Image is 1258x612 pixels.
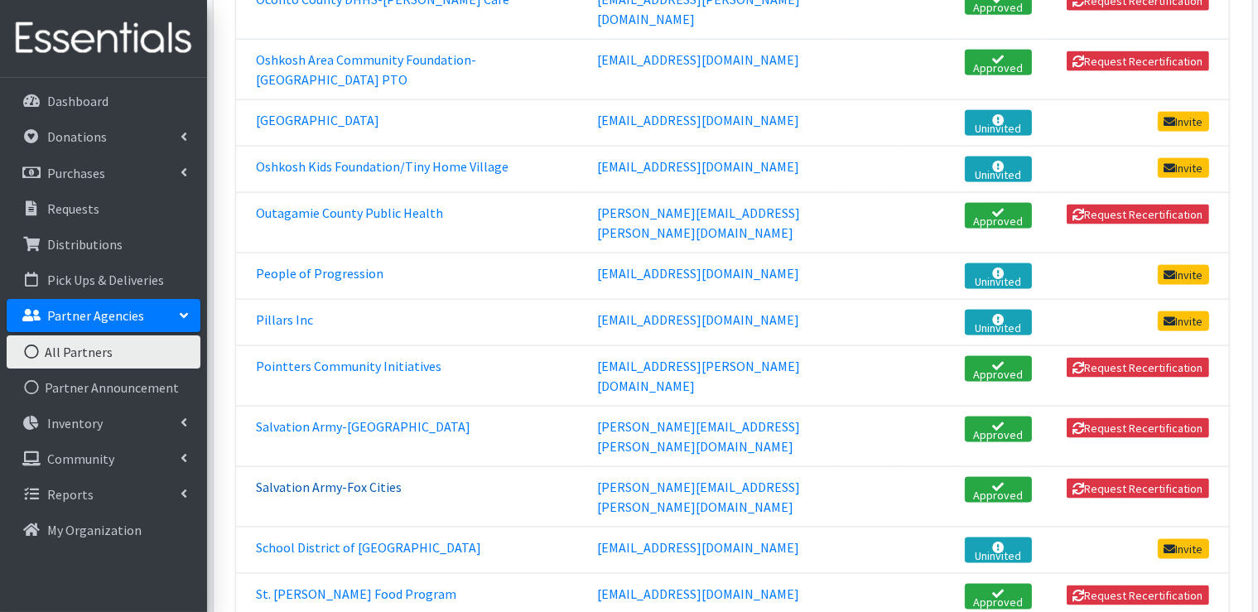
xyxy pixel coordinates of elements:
a: Approved [965,584,1032,610]
button: Request Recertification [1067,418,1209,438]
a: Partner Agencies [7,299,200,332]
a: Community [7,442,200,475]
p: Community [47,451,114,467]
a: [EMAIL_ADDRESS][DOMAIN_NAME] [597,51,799,68]
p: Dashboard [47,93,108,109]
a: Partner Announcement [7,371,200,404]
button: Request Recertification [1067,51,1209,71]
a: My Organization [7,513,200,547]
a: Donations [7,120,200,153]
button: Request Recertification [1067,358,1209,378]
img: HumanEssentials [7,11,200,66]
a: Invite [1158,265,1209,285]
a: Uninvited [965,157,1032,182]
a: Dashboard [7,84,200,118]
a: [EMAIL_ADDRESS][PERSON_NAME][DOMAIN_NAME] [597,358,800,394]
a: Uninvited [965,310,1032,335]
a: Pick Ups & Deliveries [7,263,200,296]
a: Invite [1158,158,1209,178]
p: Donations [47,128,107,145]
a: Pointters Community Initiatives [256,358,441,374]
a: [PERSON_NAME][EMAIL_ADDRESS][PERSON_NAME][DOMAIN_NAME] [597,418,800,455]
a: [PERSON_NAME][EMAIL_ADDRESS][PERSON_NAME][DOMAIN_NAME] [597,205,800,241]
p: Purchases [47,165,105,181]
a: People of Progression [256,265,383,282]
a: Approved [965,356,1032,382]
a: All Partners [7,335,200,369]
a: [PERSON_NAME][EMAIL_ADDRESS][PERSON_NAME][DOMAIN_NAME] [597,479,800,515]
a: Oshkosh Area Community Foundation-[GEOGRAPHIC_DATA] PTO [256,51,476,88]
a: Approved [965,203,1032,229]
button: Request Recertification [1067,585,1209,605]
a: [EMAIL_ADDRESS][DOMAIN_NAME] [597,158,799,175]
a: Uninvited [965,110,1032,136]
a: Purchases [7,157,200,190]
a: Salvation Army-[GEOGRAPHIC_DATA] [256,418,470,435]
a: Reports [7,478,200,511]
a: Approved [965,417,1032,442]
a: Oshkosh Kids Foundation/Tiny Home Village [256,158,509,175]
a: Approved [965,477,1032,503]
button: Request Recertification [1067,205,1209,224]
p: Distributions [47,236,123,253]
a: Approved [965,50,1032,75]
p: Requests [47,200,99,217]
a: Salvation Army-Fox Cities [256,479,402,495]
a: [EMAIL_ADDRESS][DOMAIN_NAME] [597,585,799,602]
a: St. [PERSON_NAME] Food Program [256,585,456,602]
a: Uninvited [965,263,1032,289]
a: Distributions [7,228,200,261]
a: [EMAIL_ADDRESS][DOMAIN_NAME] [597,311,799,328]
p: Reports [47,486,94,503]
a: Outagamie County Public Health [256,205,443,221]
a: [EMAIL_ADDRESS][DOMAIN_NAME] [597,265,799,282]
a: Inventory [7,407,200,440]
a: Requests [7,192,200,225]
button: Request Recertification [1067,479,1209,499]
a: Invite [1158,311,1209,331]
a: Invite [1158,112,1209,132]
a: Pillars Inc [256,311,313,328]
a: School District of [GEOGRAPHIC_DATA] [256,539,481,556]
a: [GEOGRAPHIC_DATA] [256,112,379,128]
a: [EMAIL_ADDRESS][DOMAIN_NAME] [597,539,799,556]
a: Invite [1158,539,1209,559]
p: Inventory [47,415,103,431]
a: [EMAIL_ADDRESS][DOMAIN_NAME] [597,112,799,128]
a: Uninvited [965,537,1032,563]
p: My Organization [47,522,142,538]
p: Partner Agencies [47,307,144,324]
p: Pick Ups & Deliveries [47,272,164,288]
